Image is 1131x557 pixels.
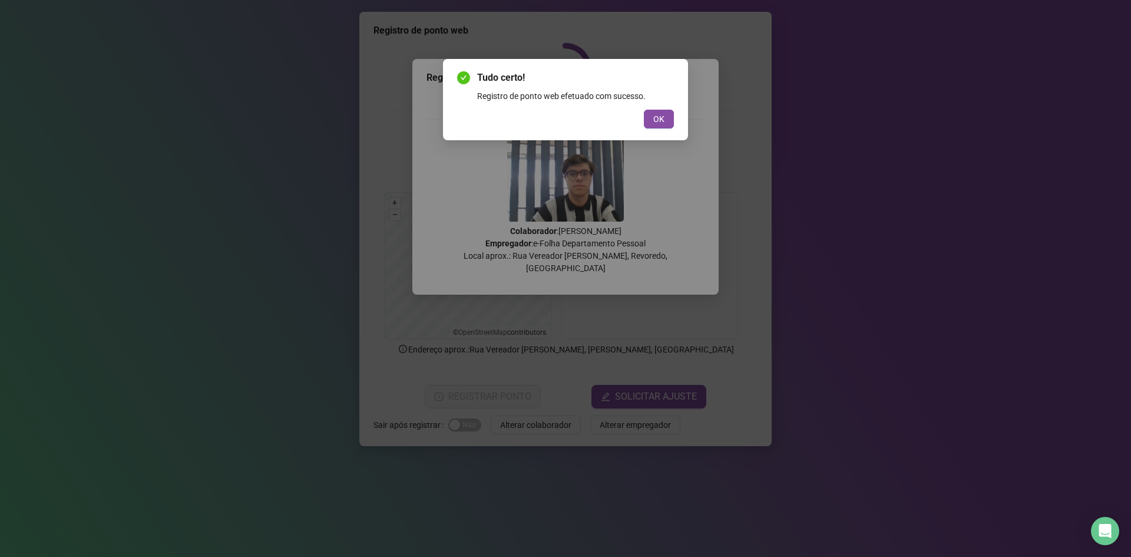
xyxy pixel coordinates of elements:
[653,113,664,126] span: OK
[457,71,470,84] span: check-circle
[477,71,674,85] span: Tudo certo!
[477,90,674,103] div: Registro de ponto web efetuado com sucesso.
[1091,517,1119,545] div: Open Intercom Messenger
[644,110,674,128] button: OK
